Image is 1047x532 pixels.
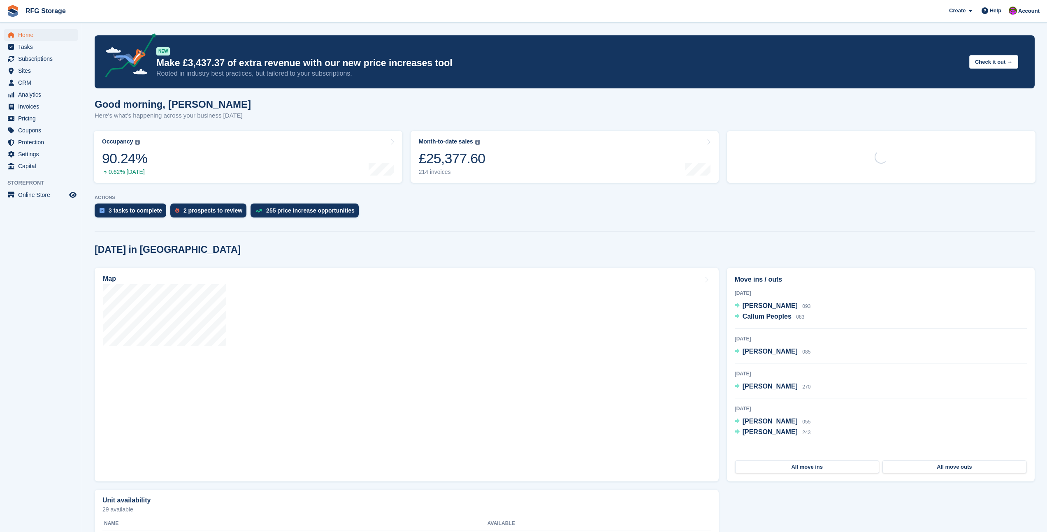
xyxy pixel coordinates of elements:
[95,195,1035,200] p: ACTIONS
[18,113,67,124] span: Pricing
[102,497,151,504] h2: Unit availability
[4,148,78,160] a: menu
[4,125,78,136] a: menu
[419,169,485,176] div: 214 invoices
[735,370,1027,377] div: [DATE]
[102,150,147,167] div: 90.24%
[18,148,67,160] span: Settings
[266,207,355,214] div: 255 price increase opportunities
[743,302,798,309] span: [PERSON_NAME]
[969,55,1018,69] button: Check it out →
[796,314,804,320] span: 083
[95,268,719,481] a: Map
[156,57,963,69] p: Make £3,437.37 of extra revenue with our new price increases tool
[18,125,67,136] span: Coupons
[735,275,1027,285] h2: Move ins / outs
[170,204,251,222] a: 2 prospects to review
[18,77,67,88] span: CRM
[735,416,811,427] a: [PERSON_NAME] 055
[743,428,798,435] span: [PERSON_NAME]
[4,113,78,124] a: menu
[4,65,78,76] a: menu
[802,384,810,390] span: 270
[411,131,719,183] a: Month-to-date sales £25,377.60 214 invoices
[18,136,67,148] span: Protection
[4,101,78,112] a: menu
[156,47,170,56] div: NEW
[735,301,811,312] a: [PERSON_NAME] 093
[735,347,811,357] a: [PERSON_NAME] 085
[735,382,811,392] a: [PERSON_NAME] 270
[68,190,78,200] a: Preview store
[475,140,480,145] img: icon-info-grey-7440780725fd019a000dd9b08b2336e03edf1995a4989e88bcd33f0948082b44.svg
[95,111,251,120] p: Here's what's happening across your business [DATE]
[743,418,798,425] span: [PERSON_NAME]
[135,140,140,145] img: icon-info-grey-7440780725fd019a000dd9b08b2336e03edf1995a4989e88bcd33f0948082b44.svg
[18,89,67,100] span: Analytics
[735,427,811,438] a: [PERSON_NAME] 243
[7,179,82,187] span: Storefront
[419,150,485,167] div: £25,377.60
[102,507,711,512] p: 29 available
[1018,7,1040,15] span: Account
[102,517,488,530] th: Name
[18,160,67,172] span: Capital
[4,89,78,100] a: menu
[419,138,473,145] div: Month-to-date sales
[802,349,810,355] span: 085
[22,4,69,18] a: RFG Storage
[949,7,966,15] span: Create
[103,275,116,282] h2: Map
[18,189,67,201] span: Online Store
[255,209,262,213] img: price_increase_opportunities-93ffe204e8149a01c8c9dc8f82e8f89637d9d84a8eef4429ea346261dce0b2c0.svg
[94,131,402,183] a: Occupancy 90.24% 0.62% [DATE]
[735,312,805,322] a: Callum Peoples 083
[743,348,798,355] span: [PERSON_NAME]
[18,41,67,53] span: Tasks
[882,460,1026,474] a: All move outs
[4,160,78,172] a: menu
[802,419,810,425] span: 055
[7,5,19,17] img: stora-icon-8386f47178a22dfd0bd8f6a31ec36ba5ce8667c1dd55bd0f319d3a0aa187defe.svg
[95,244,241,255] h2: [DATE] in [GEOGRAPHIC_DATA]
[95,204,170,222] a: 3 tasks to complete
[95,99,251,110] h1: Good morning, [PERSON_NAME]
[18,29,67,41] span: Home
[18,101,67,112] span: Invoices
[102,138,133,145] div: Occupancy
[251,204,363,222] a: 255 price increase opportunities
[4,136,78,148] a: menu
[175,208,179,213] img: prospect-51fa495bee0391a8d652442698ab0144808aea92771e9ea1ae160a38d050c398.svg
[735,460,879,474] a: All move ins
[735,405,1027,412] div: [DATE]
[735,289,1027,297] div: [DATE]
[990,7,1001,15] span: Help
[100,208,104,213] img: task-75834270c22a3079a89374b754ae025e5fb1db73e45f91037f5363f120a921f8.svg
[802,430,810,435] span: 243
[4,189,78,201] a: menu
[743,313,792,320] span: Callum Peoples
[4,77,78,88] a: menu
[4,53,78,65] a: menu
[18,65,67,76] span: Sites
[1009,7,1017,15] img: Laura Lawson
[183,207,242,214] div: 2 prospects to review
[4,41,78,53] a: menu
[802,303,810,309] span: 093
[735,335,1027,342] div: [DATE]
[109,207,162,214] div: 3 tasks to complete
[98,33,156,80] img: price-adjustments-announcement-icon-8257ccfd72463d97f412b2fc003d46551f7dbcb40ab6d574587a9cd5c0d94...
[102,169,147,176] div: 0.62% [DATE]
[743,383,798,390] span: [PERSON_NAME]
[488,517,625,530] th: Available
[18,53,67,65] span: Subscriptions
[156,69,963,78] p: Rooted in industry best practices, but tailored to your subscriptions.
[4,29,78,41] a: menu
